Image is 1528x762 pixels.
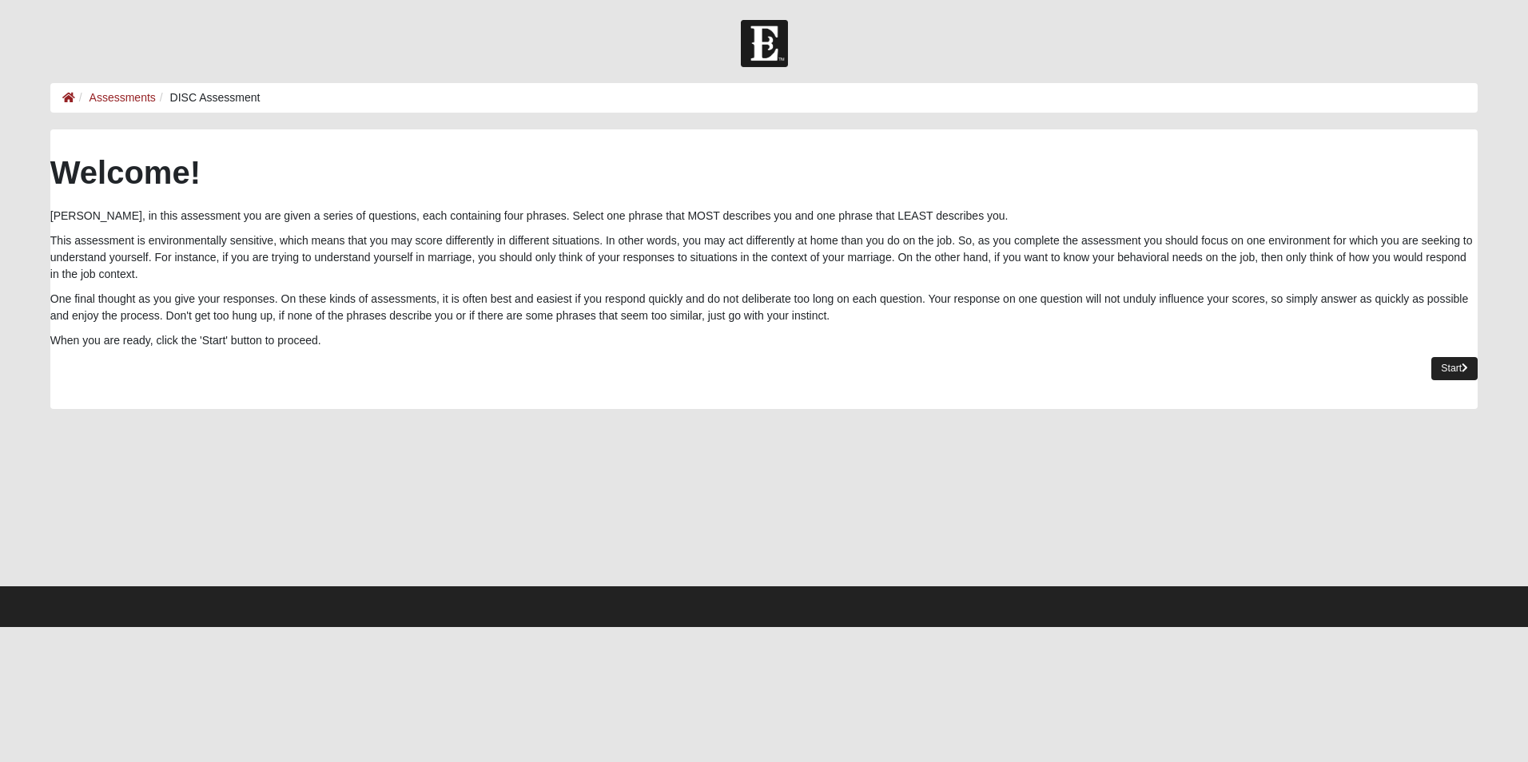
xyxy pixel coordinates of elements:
p: When you are ready, click the 'Start' button to proceed. [50,332,1478,349]
p: One final thought as you give your responses. On these kinds of assessments, it is often best and... [50,291,1478,324]
p: This assessment is environmentally sensitive, which means that you may score differently in diffe... [50,232,1478,283]
img: Church of Eleven22 Logo [741,20,788,67]
h2: Welcome! [50,153,1478,192]
li: DISC Assessment [156,89,261,106]
p: [PERSON_NAME], in this assessment you are given a series of questions, each containing four phras... [50,208,1478,224]
a: Start [1431,357,1478,380]
a: Assessments [90,91,156,104]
